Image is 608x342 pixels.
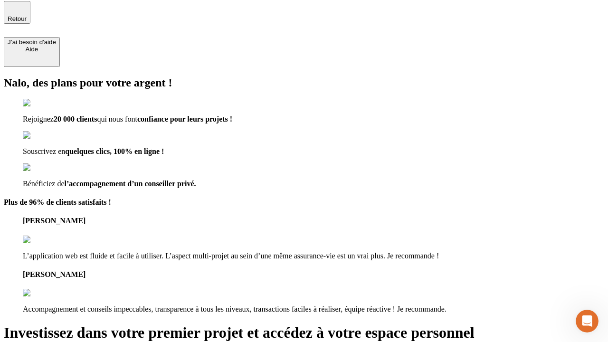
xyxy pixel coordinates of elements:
[54,115,97,123] span: 20 000 clients
[576,310,598,332] iframe: Intercom live chat
[23,147,65,155] span: Souscrivez en
[137,115,232,123] span: confiance pour leurs projets !
[23,180,65,188] span: Bénéficiez de
[23,236,70,244] img: reviews stars
[4,198,604,207] h4: Plus de 96% de clients satisfaits !
[8,46,56,53] div: Aide
[8,15,27,22] span: Retour
[65,180,196,188] span: l’accompagnement d’un conseiller privé.
[23,163,64,172] img: checkmark
[4,324,604,342] h1: Investissez dans votre premier projet et accédez à votre espace personnel
[4,1,30,24] button: Retour
[23,252,604,260] p: L’application web est fluide et facile à utiliser. L’aspect multi-projet au sein d’une même assur...
[23,289,70,297] img: reviews stars
[4,76,604,89] h2: Nalo, des plans pour votre argent !
[8,38,56,46] div: J’ai besoin d'aide
[97,115,137,123] span: qui nous font
[23,99,64,107] img: checkmark
[23,270,604,279] h4: [PERSON_NAME]
[23,115,54,123] span: Rejoignez
[23,217,604,225] h4: [PERSON_NAME]
[65,147,164,155] span: quelques clics, 100% en ligne !
[23,305,604,313] p: Accompagnement et conseils impeccables, transparence à tous les niveaux, transactions faciles à r...
[23,131,64,140] img: checkmark
[4,37,60,67] button: J’ai besoin d'aideAide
